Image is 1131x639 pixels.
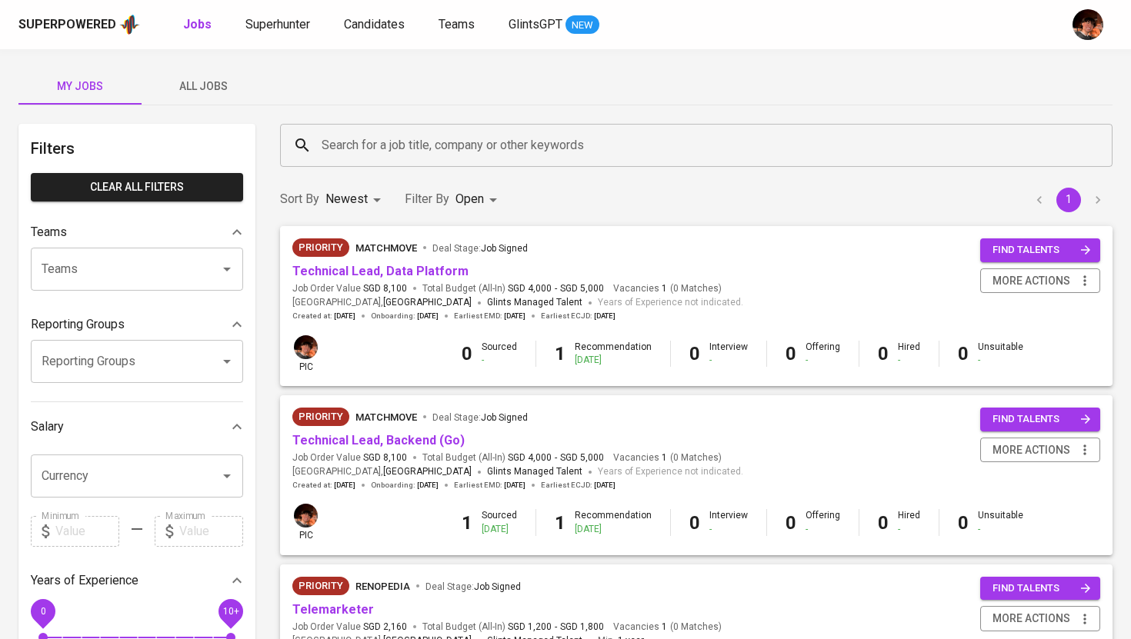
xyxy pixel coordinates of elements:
[806,509,840,535] div: Offering
[179,516,243,547] input: Value
[245,15,313,35] a: Superhunter
[980,577,1100,601] button: find talents
[432,412,528,423] span: Deal Stage :
[487,466,582,477] span: Glints Managed Talent
[689,512,700,534] b: 0
[980,268,1100,294] button: more actions
[31,418,64,436] p: Salary
[806,523,840,536] div: -
[978,509,1023,535] div: Unsuitable
[292,295,472,311] span: [GEOGRAPHIC_DATA] ,
[417,480,439,491] span: [DATE]
[560,451,604,464] span: SGD 5,000
[18,16,116,34] div: Superpowered
[292,578,349,594] span: Priority
[31,309,243,340] div: Reporting Groups
[993,271,1070,291] span: more actions
[659,451,667,464] span: 1
[482,523,517,536] div: [DATE]
[216,258,238,280] button: Open
[31,136,243,161] h6: Filters
[594,480,616,491] span: [DATE]
[575,341,652,367] div: Recommendation
[292,409,349,424] span: Priority
[1025,188,1113,212] nav: pagination navigation
[363,451,407,464] span: SGD 8,100
[481,243,528,254] span: Job Signed
[560,282,604,295] span: SGD 5,000
[978,341,1023,367] div: Unsuitable
[405,190,449,208] p: Filter By
[355,242,417,254] span: MatchMove
[958,343,969,364] b: 0
[43,178,231,197] span: Clear All filters
[978,354,1023,367] div: -
[481,412,528,423] span: Job Signed
[383,464,472,480] span: [GEOGRAPHIC_DATA]
[31,223,67,241] p: Teams
[383,295,472,311] span: [GEOGRAPHIC_DATA]
[980,408,1100,431] button: find talents
[482,509,517,535] div: Sourced
[508,621,552,634] span: SGD 1,200
[504,311,525,321] span: [DATE]
[508,282,552,295] span: SGD 4,000
[980,606,1100,631] button: more actions
[709,509,748,535] div: Interview
[555,343,565,364] b: 1
[993,609,1070,628] span: more actions
[292,464,472,480] span: [GEOGRAPHIC_DATA] ,
[280,190,319,208] p: Sort By
[216,351,238,372] button: Open
[432,243,528,254] span: Deal Stage :
[31,315,125,334] p: Reporting Groups
[474,581,521,592] span: Job Signed
[294,504,318,528] img: diemas@glints.com
[439,17,475,32] span: Teams
[454,311,525,321] span: Earliest EMD :
[439,15,478,35] a: Teams
[119,13,140,36] img: app logo
[325,190,368,208] p: Newest
[709,354,748,367] div: -
[422,282,604,295] span: Total Budget (All-In)
[363,282,407,295] span: SGD 8,100
[487,297,582,308] span: Glints Managed Talent
[417,311,439,321] span: [DATE]
[878,343,889,364] b: 0
[594,311,616,321] span: [DATE]
[993,580,1091,597] span: find talents
[993,241,1091,259] span: find talents
[294,335,318,359] img: diemas@glints.com
[898,354,920,367] div: -
[1073,9,1103,40] img: diemas@glints.com
[422,451,604,464] span: Total Budget (All-In)
[541,311,616,321] span: Earliest ECJD :
[958,512,969,534] b: 0
[344,17,405,32] span: Candidates
[422,621,604,634] span: Total Budget (All-In)
[598,295,743,311] span: Years of Experience not indicated.
[355,411,417,423] span: MatchMove
[31,571,138,590] p: Years of Experience
[598,464,743,480] span: Years of Experience not indicated.
[183,17,212,32] b: Jobs
[363,621,407,634] span: SGD 2,160
[455,185,502,214] div: Open
[575,354,652,367] div: [DATE]
[509,15,599,35] a: GlintsGPT NEW
[508,451,552,464] span: SGD 4,000
[980,438,1100,463] button: more actions
[575,509,652,535] div: Recommendation
[560,621,604,634] span: SGD 1,800
[709,523,748,536] div: -
[555,621,557,634] span: -
[183,15,215,35] a: Jobs
[575,523,652,536] div: [DATE]
[292,311,355,321] span: Created at :
[355,581,410,592] span: renopedia
[462,512,472,534] b: 1
[371,311,439,321] span: Onboarding :
[216,465,238,487] button: Open
[482,341,517,367] div: Sourced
